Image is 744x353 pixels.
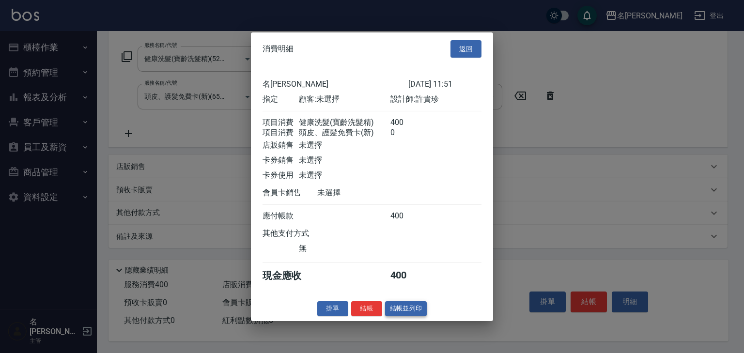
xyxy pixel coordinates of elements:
[390,118,427,128] div: 400
[317,188,408,198] div: 未選擇
[263,140,299,151] div: 店販銷售
[263,269,317,282] div: 現金應收
[299,128,390,138] div: 頭皮、護髮免費卡(新)
[263,79,408,90] div: 名[PERSON_NAME]
[263,188,317,198] div: 會員卡銷售
[263,229,336,239] div: 其他支付方式
[390,211,427,221] div: 400
[390,269,427,282] div: 400
[408,79,481,90] div: [DATE] 11:51
[299,118,390,128] div: 健康洗髮(寶齡洗髮精)
[299,155,390,166] div: 未選擇
[450,40,481,58] button: 返回
[263,94,299,105] div: 指定
[299,94,390,105] div: 顧客: 未選擇
[263,211,299,221] div: 應付帳款
[385,301,427,316] button: 結帳並列印
[263,118,299,128] div: 項目消費
[299,140,390,151] div: 未選擇
[299,244,390,254] div: 無
[317,301,348,316] button: 掛單
[390,94,481,105] div: 設計師: 許貴珍
[390,128,427,138] div: 0
[263,44,294,54] span: 消費明細
[263,128,299,138] div: 項目消費
[263,155,299,166] div: 卡券銷售
[299,170,390,181] div: 未選擇
[263,170,299,181] div: 卡券使用
[351,301,382,316] button: 結帳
